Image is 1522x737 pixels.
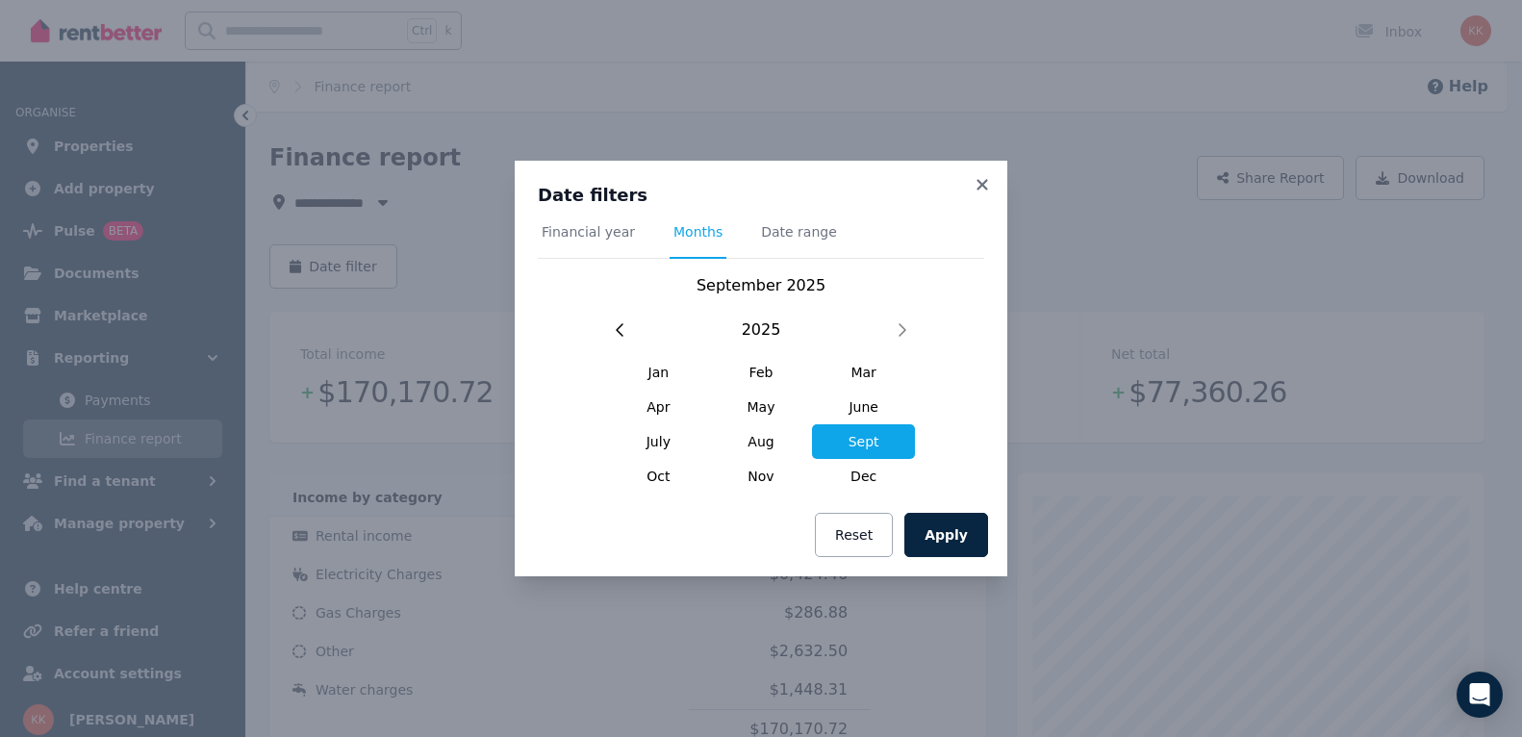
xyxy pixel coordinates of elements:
span: May [710,390,813,424]
div: Open Intercom Messenger [1457,672,1503,718]
span: Apr [607,390,710,424]
span: Dec [812,459,915,494]
span: Nov [710,459,813,494]
button: Apply [904,513,988,557]
span: June [812,390,915,424]
button: Reset [815,513,893,557]
span: Date range [761,222,837,241]
span: Months [673,222,723,241]
span: Mar [812,355,915,390]
span: 2025 [742,318,781,342]
h3: Date filters [538,184,984,207]
span: Financial year [542,222,635,241]
span: Feb [710,355,813,390]
span: July [607,424,710,459]
span: Jan [607,355,710,390]
nav: Tabs [538,222,984,259]
span: Oct [607,459,710,494]
span: Sept [812,424,915,459]
span: September 2025 [697,276,825,294]
span: Aug [710,424,813,459]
